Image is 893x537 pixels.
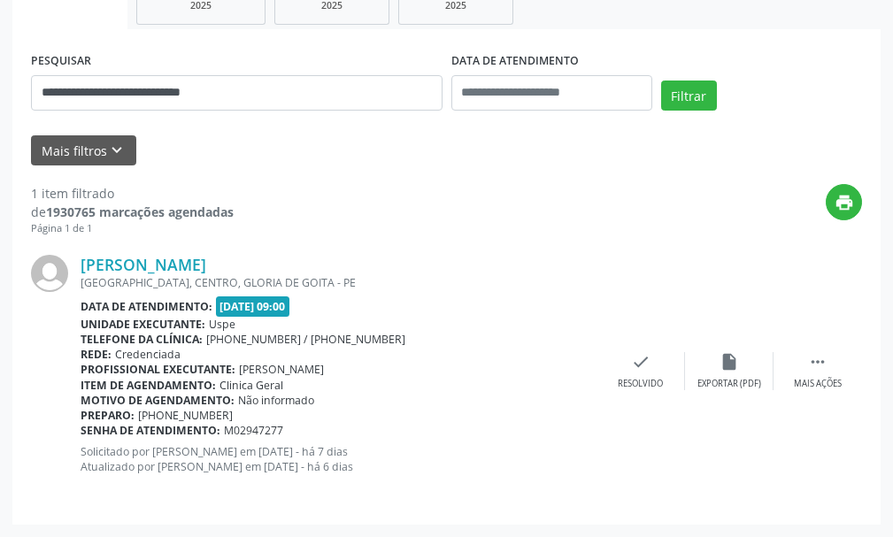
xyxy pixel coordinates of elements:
[31,135,136,166] button: Mais filtroskeyboard_arrow_down
[794,378,842,390] div: Mais ações
[81,408,135,423] b: Preparo:
[808,352,828,372] i: 
[206,332,405,347] span: [PHONE_NUMBER] / [PHONE_NUMBER]
[209,317,235,332] span: Uspe
[826,184,862,220] button: print
[107,141,127,160] i: keyboard_arrow_down
[216,296,290,317] span: [DATE] 09:00
[661,81,717,111] button: Filtrar
[115,347,181,362] span: Credenciada
[31,203,234,221] div: de
[81,423,220,438] b: Senha de atendimento:
[31,221,234,236] div: Página 1 de 1
[31,184,234,203] div: 1 item filtrado
[31,48,91,75] label: PESQUISAR
[219,378,283,393] span: Clinica Geral
[81,362,235,377] b: Profissional executante:
[631,352,651,372] i: check
[618,378,663,390] div: Resolvido
[31,255,68,292] img: img
[46,203,234,220] strong: 1930765 marcações agendadas
[81,275,597,290] div: [GEOGRAPHIC_DATA], CENTRO, GLORIA DE GOITA - PE
[81,255,206,274] a: [PERSON_NAME]
[238,393,314,408] span: Não informado
[81,332,203,347] b: Telefone da clínica:
[81,317,205,332] b: Unidade executante:
[81,299,212,314] b: Data de atendimento:
[81,378,216,393] b: Item de agendamento:
[81,444,597,474] p: Solicitado por [PERSON_NAME] em [DATE] - há 7 dias Atualizado por [PERSON_NAME] em [DATE] - há 6 ...
[81,393,235,408] b: Motivo de agendamento:
[239,362,324,377] span: [PERSON_NAME]
[835,193,854,212] i: print
[697,378,761,390] div: Exportar (PDF)
[451,48,579,75] label: DATA DE ATENDIMENTO
[720,352,739,372] i: insert_drive_file
[224,423,283,438] span: M02947277
[81,347,112,362] b: Rede:
[138,408,233,423] span: [PHONE_NUMBER]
